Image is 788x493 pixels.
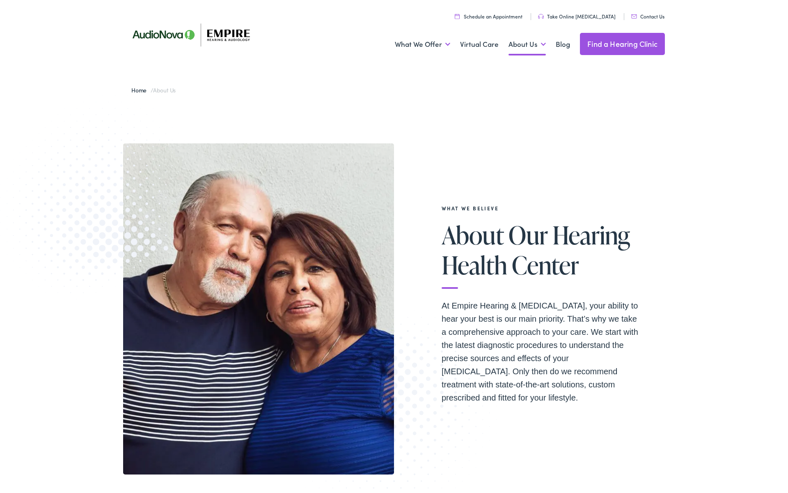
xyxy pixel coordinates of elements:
a: Virtual Care [460,29,499,60]
span: About [442,221,504,249]
a: About Us [509,29,546,60]
a: Schedule an Appointment [455,13,522,20]
span: Center [512,251,579,279]
img: utility icon [538,14,544,19]
a: Blog [556,29,570,60]
span: Health [442,251,507,279]
a: Take Online [MEDICAL_DATA] [538,13,616,20]
a: Contact Us [631,13,664,20]
a: What We Offer [395,29,450,60]
span: Our [509,221,547,249]
h2: What We Believe [442,205,639,211]
p: At Empire Hearing & [MEDICAL_DATA], your ability to hear your best is our main priority. That’s w... [442,299,639,404]
span: Hearing [552,221,630,249]
img: utility icon [631,14,637,18]
a: Find a Hearing Clinic [580,33,665,55]
img: Older couple with hearing impariment pose for picture in New York. [123,143,394,474]
img: utility icon [455,14,460,19]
